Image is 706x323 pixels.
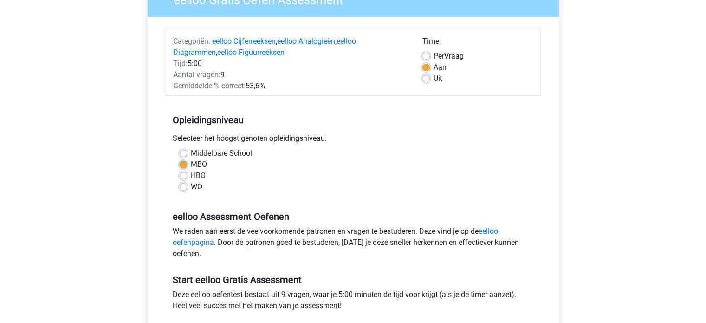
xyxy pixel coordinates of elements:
label: Uit [434,73,442,84]
span: Gemiddelde % correct: [173,81,246,90]
label: WO [191,181,202,192]
a: eelloo Figuurreeksen [217,48,285,57]
label: Aan [434,62,447,73]
label: HBO [191,170,206,181]
span: Per [434,52,444,60]
h5: Opleidingsniveau [173,111,534,129]
a: eelloo Analogieën [277,37,335,46]
label: MBO [191,159,207,170]
div: 9 [166,69,415,80]
span: Tijd: [173,59,188,68]
div: , , , [166,36,415,58]
div: Selecteer het hoogst genoten opleidingsniveau. [166,133,541,148]
h5: eelloo Assessment Oefenen [173,211,534,222]
span: Aantal vragen: [173,70,220,79]
span: Categoriën: [173,37,210,46]
label: Vraag [434,51,464,62]
div: We raden aan eerst de veelvoorkomende patronen en vragen te bestuderen. Deze vind je op de . Door... [166,226,541,263]
div: Deze eelloo oefentest bestaat uit 9 vragen, waar je 5:00 minuten de tijd voor krijgt (als je de t... [166,289,541,315]
div: 5:00 [166,58,415,69]
div: Timer [422,36,533,51]
label: Middelbare School [191,148,252,159]
a: eelloo Cijferreeksen [212,37,276,46]
h5: Start eelloo Gratis Assessment [173,274,534,285]
div: 53,6% [166,80,415,92]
